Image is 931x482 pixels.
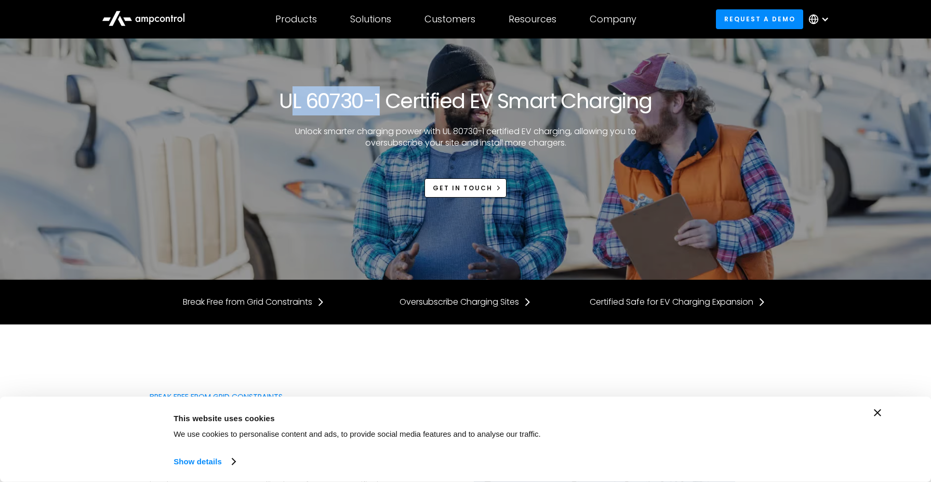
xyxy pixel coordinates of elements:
[174,454,235,470] a: Show details
[183,296,312,308] div: Break Free from Grid Constraints
[150,391,396,402] div: Break Free from Grid Constraints
[424,14,475,25] div: Customers
[174,412,683,424] div: This website uses cookies
[590,14,636,25] div: Company
[275,14,317,25] div: Products
[590,296,753,308] div: Certified Safe for EV Charging Expansion
[424,178,507,198] a: Get in touch
[874,409,881,416] button: Close banner
[183,296,325,308] a: Break Free from Grid Constraints
[400,296,519,308] div: Oversubscribe Charging Sites
[350,14,391,25] div: Solutions
[509,14,556,25] div: Resources
[276,126,655,149] p: Unlock smarter charging power with UL 80730-1 certified EV charging, allowing you to oversubscrib...
[706,409,855,439] button: Okay
[716,9,803,29] a: Request a demo
[174,429,541,438] span: We use cookies to personalise content and ads, to provide social media features and to analyse ou...
[590,296,766,308] a: Certified Safe for EV Charging Expansion
[279,88,651,113] h1: UL 60730-1 Certified EV Smart Charging
[400,296,531,308] a: Oversubscribe Charging Sites
[433,184,493,193] div: Get in touch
